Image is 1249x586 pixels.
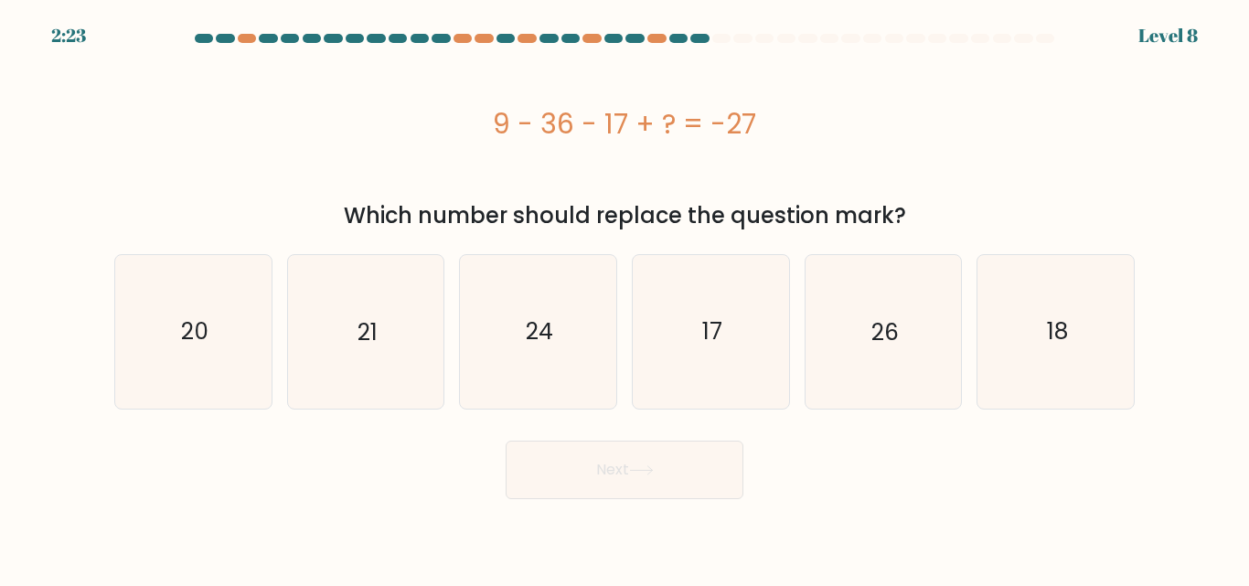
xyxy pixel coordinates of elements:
div: Level 8 [1138,22,1198,49]
div: 9 - 36 - 17 + ? = -27 [114,103,1135,144]
text: 17 [702,315,722,347]
text: 24 [526,315,553,347]
div: 2:23 [51,22,86,49]
text: 26 [871,315,899,347]
div: Which number should replace the question mark? [125,199,1124,232]
text: 21 [358,315,378,347]
text: 18 [1047,315,1068,347]
text: 20 [181,315,208,347]
button: Next [506,441,743,499]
